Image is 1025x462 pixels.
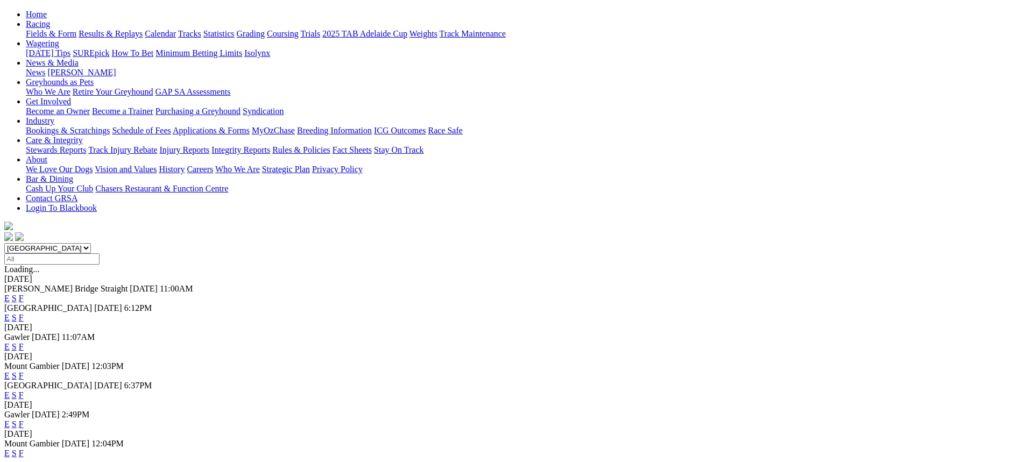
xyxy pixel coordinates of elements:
[428,126,462,135] a: Race Safe
[26,106,90,116] a: Become an Owner
[4,371,10,380] a: E
[26,136,83,145] a: Care & Integrity
[4,332,30,342] span: Gawler
[26,68,45,77] a: News
[26,87,1021,97] div: Greyhounds as Pets
[374,145,423,154] a: Stay On Track
[26,116,54,125] a: Industry
[19,294,24,303] a: F
[12,390,17,400] a: S
[4,232,13,241] img: facebook.svg
[12,371,17,380] a: S
[62,332,95,342] span: 11:07AM
[4,352,1021,361] div: [DATE]
[26,184,1021,194] div: Bar & Dining
[94,303,122,312] span: [DATE]
[26,126,1021,136] div: Industry
[4,342,10,351] a: E
[26,29,1021,39] div: Racing
[4,410,30,419] span: Gawler
[4,361,60,371] span: Mount Gambier
[252,126,295,135] a: MyOzChase
[12,342,17,351] a: S
[19,449,24,458] a: F
[26,87,70,96] a: Who We Are
[19,371,24,380] a: F
[88,145,157,154] a: Track Injury Rebate
[26,145,1021,155] div: Care & Integrity
[19,420,24,429] a: F
[26,155,47,164] a: About
[112,126,171,135] a: Schedule of Fees
[203,29,235,38] a: Statistics
[215,165,260,174] a: Who We Are
[159,145,209,154] a: Injury Reports
[26,165,1021,174] div: About
[26,165,93,174] a: We Love Our Dogs
[26,48,70,58] a: [DATE] Tips
[4,390,10,400] a: E
[440,29,506,38] a: Track Maintenance
[62,361,90,371] span: [DATE]
[12,449,17,458] a: S
[91,439,124,448] span: 12:04PM
[26,19,50,29] a: Racing
[159,165,185,174] a: History
[12,294,17,303] a: S
[12,420,17,429] a: S
[26,29,76,38] a: Fields & Form
[300,29,320,38] a: Trials
[15,232,24,241] img: twitter.svg
[26,184,93,193] a: Cash Up Your Club
[73,87,153,96] a: Retire Your Greyhound
[26,145,86,154] a: Stewards Reports
[32,332,60,342] span: [DATE]
[19,390,24,400] a: F
[62,439,90,448] span: [DATE]
[272,145,330,154] a: Rules & Policies
[4,274,1021,284] div: [DATE]
[374,126,426,135] a: ICG Outcomes
[95,165,157,174] a: Vision and Values
[4,400,1021,410] div: [DATE]
[211,145,270,154] a: Integrity Reports
[297,126,372,135] a: Breeding Information
[312,165,363,174] a: Privacy Policy
[244,48,270,58] a: Isolynx
[26,106,1021,116] div: Get Involved
[26,58,79,67] a: News & Media
[26,77,94,87] a: Greyhounds as Pets
[62,410,90,419] span: 2:49PM
[26,48,1021,58] div: Wagering
[243,106,284,116] a: Syndication
[92,106,153,116] a: Become a Trainer
[4,303,92,312] span: [GEOGRAPHIC_DATA]
[322,29,407,38] a: 2025 TAB Adelaide Cup
[26,10,47,19] a: Home
[155,106,241,116] a: Purchasing a Greyhound
[79,29,143,38] a: Results & Replays
[130,284,158,293] span: [DATE]
[4,253,100,265] input: Select date
[124,303,152,312] span: 6:12PM
[19,342,24,351] a: F
[26,194,77,203] a: Contact GRSA
[47,68,116,77] a: [PERSON_NAME]
[4,323,1021,332] div: [DATE]
[4,381,92,390] span: [GEOGRAPHIC_DATA]
[12,313,17,322] a: S
[26,97,71,106] a: Get Involved
[4,265,39,274] span: Loading...
[4,429,1021,439] div: [DATE]
[91,361,124,371] span: 12:03PM
[26,39,59,48] a: Wagering
[262,165,310,174] a: Strategic Plan
[4,313,10,322] a: E
[73,48,109,58] a: SUREpick
[333,145,372,154] a: Fact Sheets
[19,313,24,322] a: F
[4,284,128,293] span: [PERSON_NAME] Bridge Straight
[95,184,228,193] a: Chasers Restaurant & Function Centre
[4,294,10,303] a: E
[112,48,154,58] a: How To Bet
